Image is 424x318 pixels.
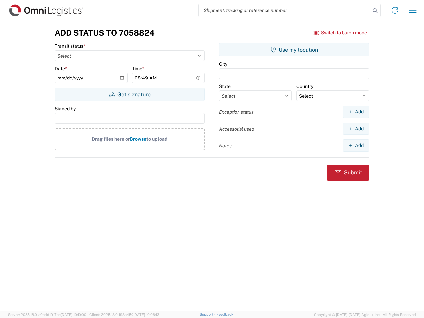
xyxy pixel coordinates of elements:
[219,143,232,149] label: Notes
[92,136,130,142] span: Drag files here or
[132,66,144,72] label: Time
[8,313,86,317] span: Server: 2025.18.0-a0edd1917ac
[296,83,313,89] label: Country
[55,88,205,101] button: Get signature
[219,83,231,89] label: State
[89,313,159,317] span: Client: 2025.18.0-198a450
[133,313,159,317] span: [DATE] 10:06:13
[219,109,254,115] label: Exception status
[327,165,369,181] button: Submit
[219,43,369,56] button: Use my location
[314,312,416,318] span: Copyright © [DATE]-[DATE] Agistix Inc., All Rights Reserved
[55,106,76,112] label: Signed by
[343,139,369,152] button: Add
[200,312,216,316] a: Support
[55,28,155,38] h3: Add Status to 7058824
[313,27,367,38] button: Switch to batch mode
[219,126,254,132] label: Accessorial used
[199,4,370,17] input: Shipment, tracking or reference number
[343,106,369,118] button: Add
[61,313,86,317] span: [DATE] 10:10:00
[343,123,369,135] button: Add
[55,66,67,72] label: Date
[146,136,168,142] span: to upload
[216,312,233,316] a: Feedback
[55,43,85,49] label: Transit status
[130,136,146,142] span: Browse
[219,61,227,67] label: City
